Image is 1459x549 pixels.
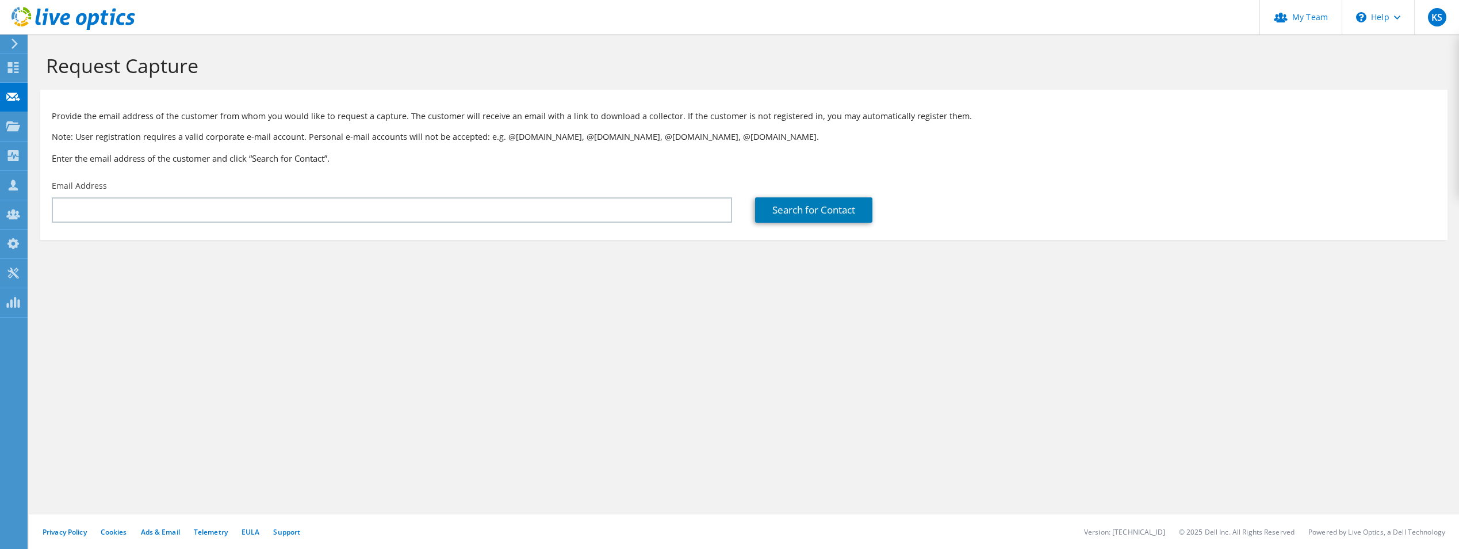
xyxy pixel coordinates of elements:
[46,54,1436,78] h1: Request Capture
[52,110,1436,123] p: Provide the email address of the customer from whom you would like to request a capture. The cust...
[52,131,1436,143] p: Note: User registration requires a valid corporate e-mail account. Personal e-mail accounts will ...
[141,527,180,537] a: Ads & Email
[273,527,300,537] a: Support
[1428,8,1446,26] span: KS
[242,527,259,537] a: EULA
[52,180,107,192] label: Email Address
[1084,527,1165,537] li: Version: [TECHNICAL_ID]
[1308,527,1445,537] li: Powered by Live Optics, a Dell Technology
[43,527,87,537] a: Privacy Policy
[194,527,228,537] a: Telemetry
[101,527,127,537] a: Cookies
[52,152,1436,165] h3: Enter the email address of the customer and click “Search for Contact”.
[1179,527,1295,537] li: © 2025 Dell Inc. All Rights Reserved
[755,197,872,223] a: Search for Contact
[1356,12,1366,22] svg: \n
